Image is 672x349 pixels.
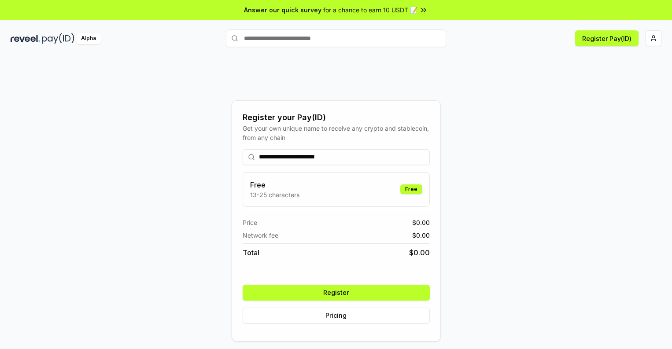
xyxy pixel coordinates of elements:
[243,231,278,240] span: Network fee
[243,285,430,301] button: Register
[400,184,422,194] div: Free
[11,33,40,44] img: reveel_dark
[244,5,321,15] span: Answer our quick survey
[323,5,417,15] span: for a chance to earn 10 USDT 📝
[409,247,430,258] span: $ 0.00
[243,247,259,258] span: Total
[575,30,639,46] button: Register Pay(ID)
[412,231,430,240] span: $ 0.00
[243,124,430,142] div: Get your own unique name to receive any crypto and stablecoin, from any chain
[250,190,299,199] p: 13-25 characters
[243,218,257,227] span: Price
[250,180,299,190] h3: Free
[42,33,74,44] img: pay_id
[76,33,101,44] div: Alpha
[243,111,430,124] div: Register your Pay(ID)
[243,308,430,323] button: Pricing
[412,218,430,227] span: $ 0.00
